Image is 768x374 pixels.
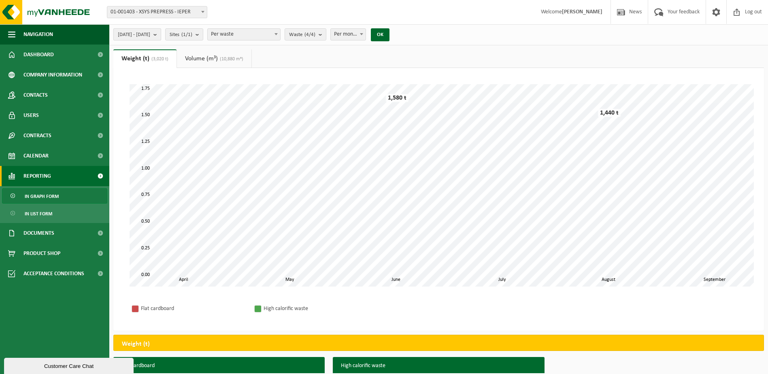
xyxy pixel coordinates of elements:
span: Navigation [23,24,53,45]
a: Weight (t) [113,49,177,68]
count: (1/1) [181,32,192,37]
a: In graph form [2,188,107,204]
span: In graph form [25,189,59,204]
span: Documents [23,223,54,243]
a: Volume (m³) [177,49,251,68]
span: (3,020 t) [149,57,168,62]
span: Sites [170,29,192,41]
a: In list form [2,206,107,221]
span: Per waste [207,28,281,40]
h2: Weight (t) [114,335,158,353]
count: (4/4) [304,32,315,37]
span: Acceptance conditions [23,263,84,284]
span: Waste [289,29,315,41]
div: 1,580 t [386,94,408,102]
span: Per month [331,29,366,40]
strong: [PERSON_NAME] [562,9,602,15]
span: Contracts [23,125,51,146]
span: Product Shop [23,243,60,263]
button: Sites(1/1) [165,28,203,40]
span: Per waste [208,29,280,40]
span: Reporting [23,166,51,186]
div: High calorific waste [264,304,369,314]
span: (10,880 m³) [218,57,243,62]
button: Waste(4/4) [285,28,326,40]
span: Dashboard [23,45,54,65]
span: 01-001403 - XSYS PREPRESS - IEPER [107,6,207,18]
span: Company information [23,65,82,85]
span: Users [23,105,39,125]
div: 1,440 t [598,109,621,117]
span: In list form [25,206,52,221]
span: Per month [330,28,366,40]
span: Calendar [23,146,49,166]
span: [DATE] - [DATE] [118,29,150,41]
iframe: chat widget [4,356,135,374]
span: Contacts [23,85,48,105]
button: [DATE] - [DATE] [113,28,161,40]
div: Flat cardboard [141,304,246,314]
button: OK [371,28,389,41]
